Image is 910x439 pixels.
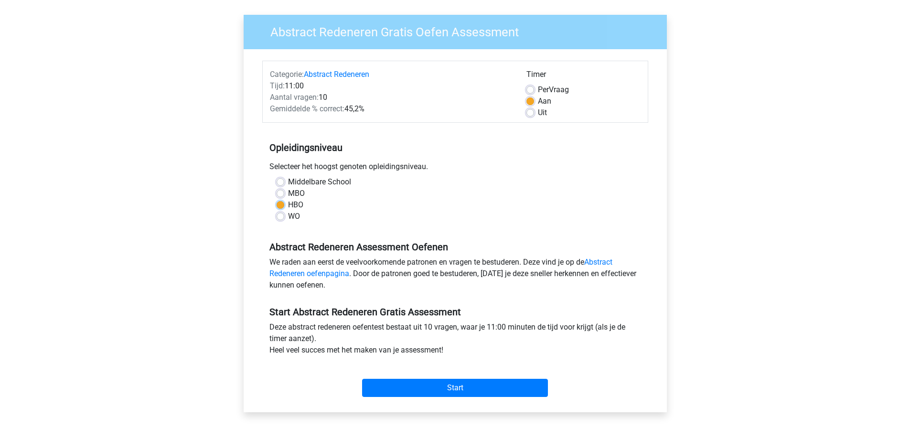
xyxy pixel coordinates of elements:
[362,379,548,397] input: Start
[269,241,641,253] h5: Abstract Redeneren Assessment Oefenen
[262,257,648,295] div: We raden aan eerst de veelvoorkomende patronen en vragen te bestuderen. Deze vind je op de . Door...
[262,161,648,176] div: Selecteer het hoogst genoten opleidingsniveau.
[538,107,547,118] label: Uit
[304,70,369,79] a: Abstract Redeneren
[269,306,641,318] h5: Start Abstract Redeneren Gratis Assessment
[538,96,551,107] label: Aan
[263,103,519,115] div: 45,2%
[263,92,519,103] div: 10
[269,138,641,157] h5: Opleidingsniveau
[270,93,319,102] span: Aantal vragen:
[288,211,300,222] label: WO
[288,199,303,211] label: HBO
[538,85,549,94] span: Per
[263,80,519,92] div: 11:00
[288,176,351,188] label: Middelbare School
[538,84,569,96] label: Vraag
[262,321,648,360] div: Deze abstract redeneren oefentest bestaat uit 10 vragen, waar je 11:00 minuten de tijd voor krijg...
[270,70,304,79] span: Categorie:
[526,69,641,84] div: Timer
[270,81,285,90] span: Tijd:
[270,104,344,113] span: Gemiddelde % correct:
[259,21,660,40] h3: Abstract Redeneren Gratis Oefen Assessment
[288,188,305,199] label: MBO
